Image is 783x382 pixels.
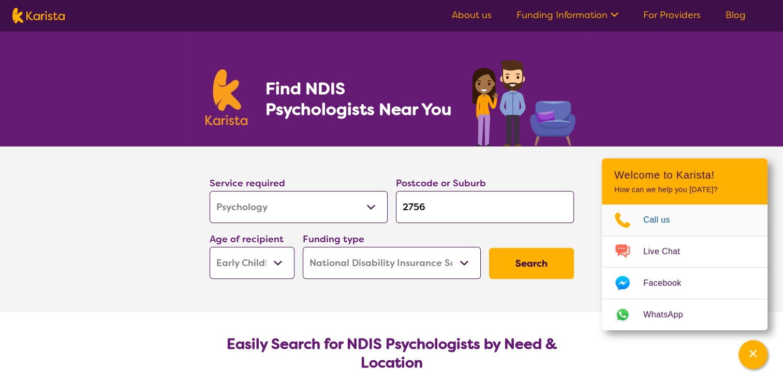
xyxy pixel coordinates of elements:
img: Karista logo [12,8,65,23]
ul: Choose channel [602,204,767,330]
span: Live Chat [643,244,692,259]
h1: Find NDIS Psychologists Near You [265,78,456,120]
img: Karista logo [205,69,248,125]
a: For Providers [643,9,701,21]
span: WhatsApp [643,307,696,322]
button: Channel Menu [738,340,767,369]
h2: Easily Search for NDIS Psychologists by Need & Location [218,335,566,372]
span: Facebook [643,275,693,291]
span: Call us [643,212,683,228]
label: Postcode or Suburb [396,177,486,189]
a: Funding Information [516,9,618,21]
a: Web link opens in a new tab. [602,299,767,330]
label: Age of recipient [210,233,284,245]
a: Blog [726,9,746,21]
img: psychology [468,56,578,146]
input: Type [396,191,574,223]
label: Service required [210,177,285,189]
div: Channel Menu [602,158,767,330]
a: About us [452,9,492,21]
label: Funding type [303,233,364,245]
button: Search [489,248,574,279]
p: How can we help you [DATE]? [614,185,755,194]
h2: Welcome to Karista! [614,169,755,181]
